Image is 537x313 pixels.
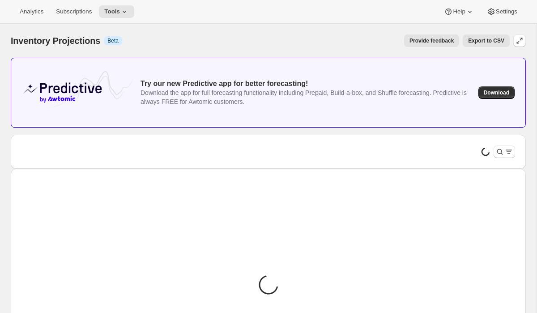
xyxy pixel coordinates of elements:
[404,34,459,47] button: Provide feedback
[478,86,515,99] button: Download
[439,5,479,18] button: Help
[482,5,523,18] button: Settings
[141,88,471,106] div: Download the app for full forecasting functionality including Prepaid, Build-a-box, and Shuffle f...
[14,5,49,18] button: Analytics
[141,80,308,87] span: Try our new Predictive app for better forecasting!
[99,5,134,18] button: Tools
[453,8,465,15] span: Help
[20,8,43,15] span: Analytics
[409,37,454,44] span: Provide feedback
[51,5,97,18] button: Subscriptions
[468,37,504,44] span: Export to CSV
[107,37,119,44] span: Beta
[11,36,100,46] span: Inventory Projections
[104,8,120,15] span: Tools
[494,146,515,158] button: Filter products
[56,8,92,15] span: Subscriptions
[484,89,509,96] span: Download
[463,34,510,47] button: Export to CSV
[496,8,517,15] span: Settings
